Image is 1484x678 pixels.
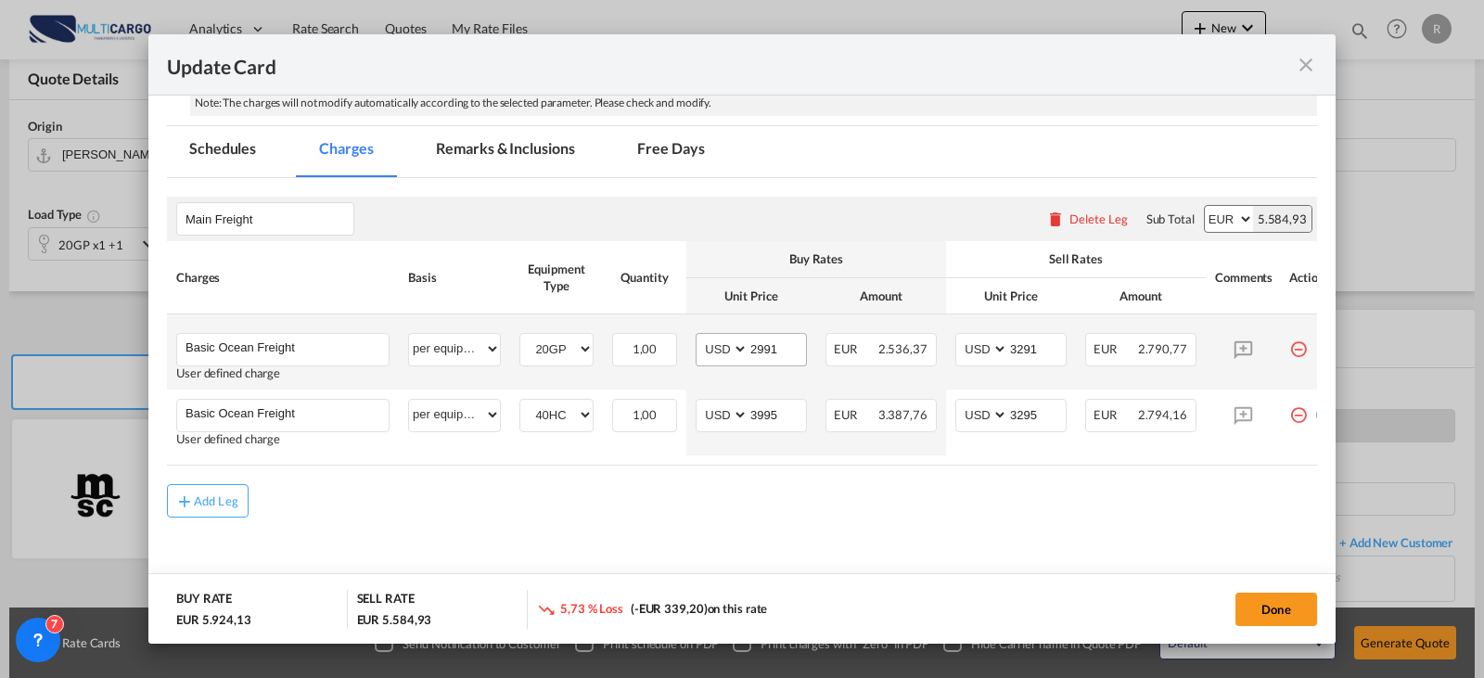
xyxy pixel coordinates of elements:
[175,492,194,510] md-icon: icon-plus md-link-fg s20
[748,334,806,362] input: 2991
[357,611,432,628] div: EUR 5.584,93
[408,269,501,286] div: Basis
[167,53,1295,76] div: Update Card
[185,400,389,428] input: Charge Name
[167,126,278,177] md-tab-item: Schedules
[1008,334,1066,362] input: 3291
[409,400,500,429] select: per equipment
[1094,407,1135,422] span: EUR
[615,126,726,177] md-tab-item: Free Days
[1008,400,1066,428] input: 3295
[357,590,415,611] div: SELL RATE
[878,407,927,422] span: 3.387,76
[1046,211,1128,226] button: Delete Leg
[176,366,390,380] div: User defined charge
[185,205,353,233] input: Leg Name
[167,484,249,518] button: Add Leg
[537,600,767,620] div: on this rate
[409,334,500,364] select: per equipment
[696,250,937,267] div: Buy Rates
[176,611,251,628] div: EUR 5.924,13
[946,278,1076,314] th: Unit Price
[748,400,806,428] input: 3995
[1138,407,1187,422] span: 2.794,16
[1253,206,1311,232] div: 5.584,93
[612,269,677,286] div: Quantity
[1235,593,1317,626] button: Done
[631,601,708,616] span: (-EUR 339,20)
[176,432,390,446] div: User defined charge
[1094,341,1135,356] span: EUR
[1295,54,1317,76] md-icon: icon-close fg-AAA8AD m-0 pointer
[834,341,876,356] span: EUR
[1146,211,1195,227] div: Sub Total
[148,34,1336,645] md-dialog: Update Card Port ...
[414,126,596,177] md-tab-item: Remarks & Inclusions
[176,269,390,286] div: Charges
[1289,333,1308,352] md-icon: icon-minus-circle-outline red-400-fg
[1138,341,1187,356] span: 2.790,77
[1314,399,1333,417] md-icon: icon-plus-circle-outline green-400-fg
[816,278,946,314] th: Amount
[1069,211,1128,226] div: Delete Leg
[190,91,1317,116] div: Note: The charges will not modify automatically according to the selected parameter. Please check...
[955,250,1196,267] div: Sell Rates
[177,400,389,428] md-input-container: Basic Ocean Freight
[1076,278,1206,314] th: Amount
[185,334,389,362] input: Charge Name
[1046,210,1065,228] md-icon: icon-delete
[537,600,556,619] md-icon: icon-trending-down
[297,126,395,177] md-tab-item: Charges
[878,341,927,356] span: 2.536,37
[176,590,232,611] div: BUY RATE
[1280,241,1342,313] th: Action
[167,126,746,177] md-pagination-wrapper: Use the left and right arrow keys to navigate between tabs
[686,278,816,314] th: Unit Price
[560,601,623,616] span: 5,73 % Loss
[519,261,594,294] div: Equipment Type
[633,341,658,356] span: 1,00
[633,407,658,422] span: 1,00
[177,334,389,362] md-input-container: Basic Ocean Freight
[1206,241,1280,313] th: Comments
[834,407,876,422] span: EUR
[194,495,238,506] div: Add Leg
[1289,399,1308,417] md-icon: icon-minus-circle-outline red-400-fg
